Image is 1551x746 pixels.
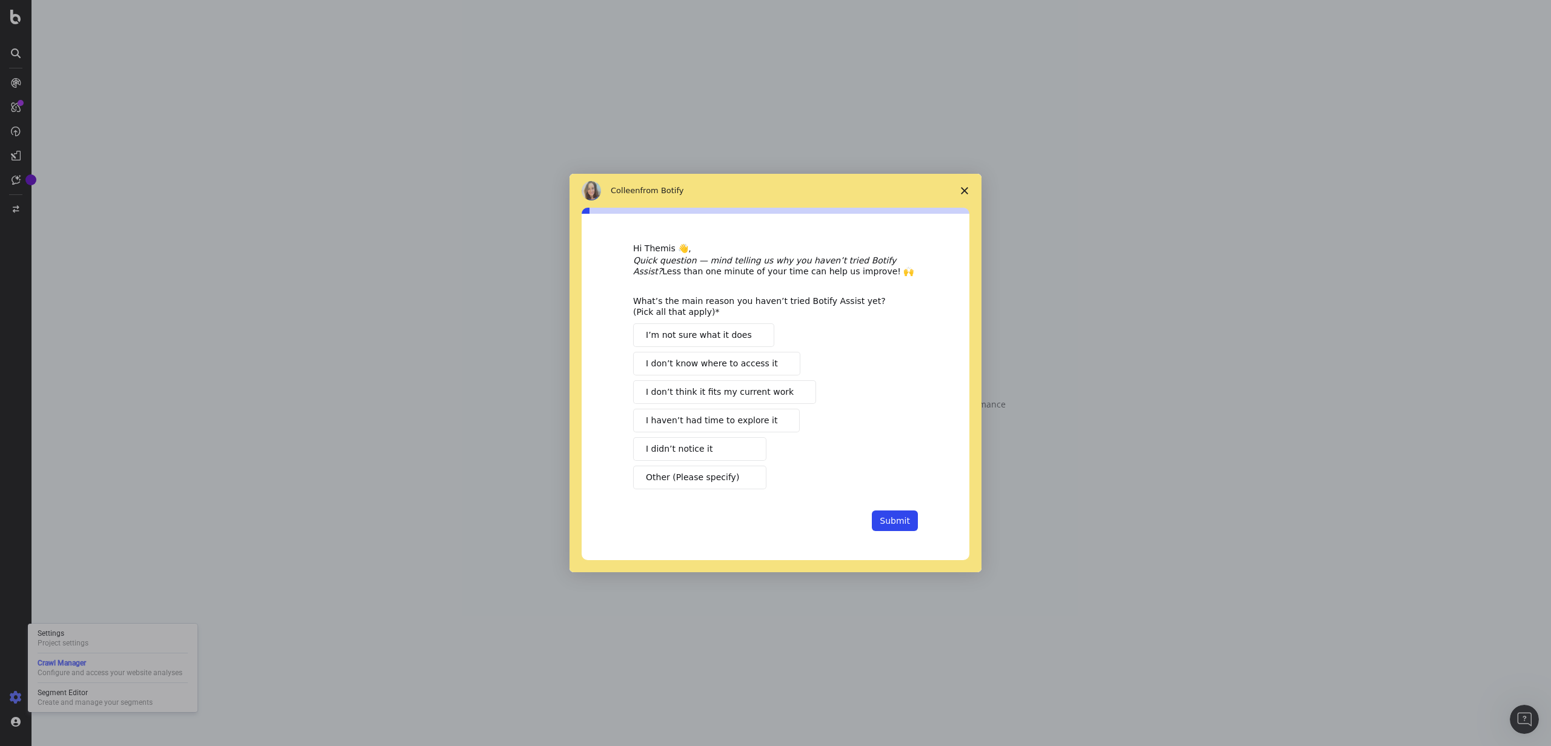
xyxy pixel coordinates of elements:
[646,329,752,342] span: I’m not sure what it does
[640,186,684,195] span: from Botify
[582,181,601,200] img: Profile image for Colleen
[633,409,800,432] button: I haven’t had time to explore it
[872,510,918,531] button: Submit
[646,471,739,484] span: Other (Please specify)
[646,386,794,398] span: I don’t think it fits my current work
[646,414,777,427] span: I haven’t had time to explore it
[948,174,981,208] span: Close survey
[646,443,712,455] span: I didn’t notice it
[633,256,896,276] i: Quick question — mind telling us why you haven’t tried Botify Assist?
[633,380,816,404] button: I don’t think it fits my current work
[633,255,918,277] div: Less than one minute of your time can help us improve! 🙌
[611,186,640,195] span: Colleen
[646,357,778,370] span: I don’t know where to access it
[633,352,800,375] button: I don’t know where to access it
[633,323,774,347] button: I’m not sure what it does
[633,295,900,317] div: What’s the main reason you haven’t tried Botify Assist yet? (Pick all that apply)
[633,466,766,489] button: Other (Please specify)
[633,437,766,461] button: I didn’t notice it
[633,243,918,255] div: Hi Themis 👋,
